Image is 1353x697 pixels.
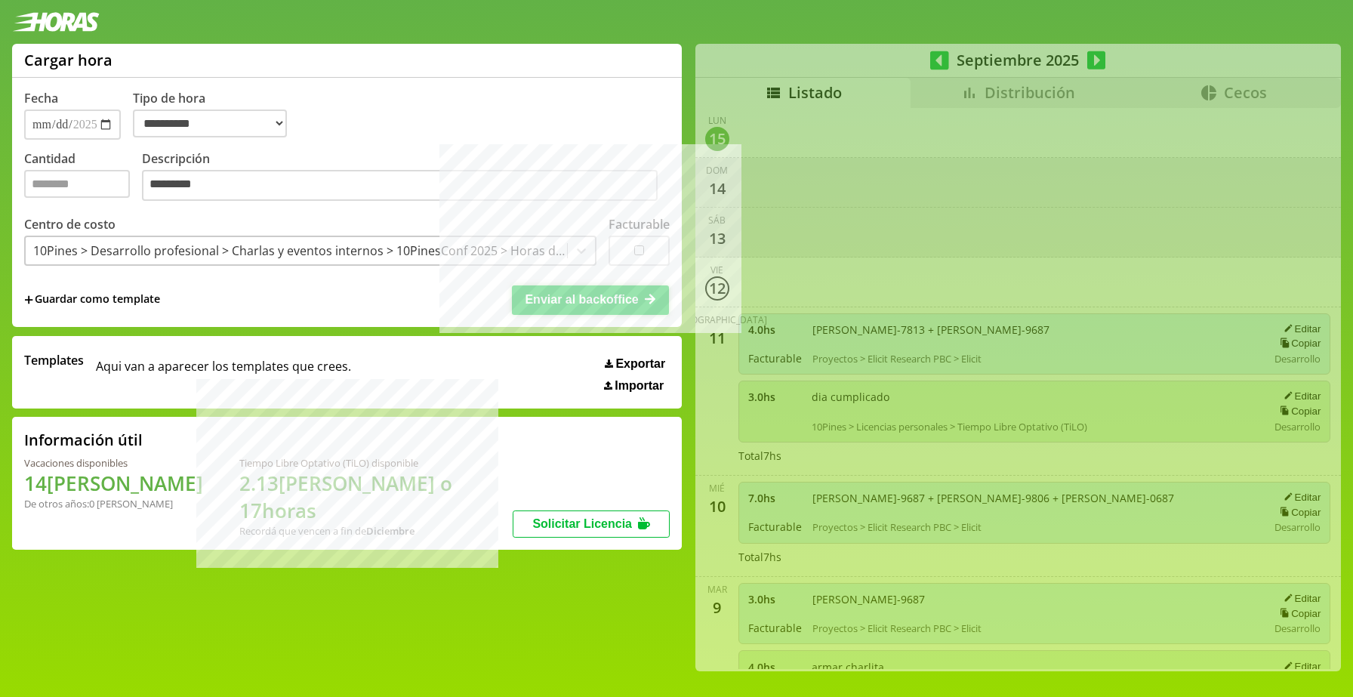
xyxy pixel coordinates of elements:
[532,517,632,530] span: Solicitar Licencia
[24,291,33,308] span: +
[133,109,287,137] select: Tipo de hora
[142,150,670,205] label: Descripción
[24,291,160,308] span: +Guardar como template
[24,90,58,106] label: Fecha
[24,216,116,233] label: Centro de costo
[615,357,665,371] span: Exportar
[366,524,415,538] b: Diciembre
[600,356,670,372] button: Exportar
[142,170,658,202] textarea: Descripción
[96,352,351,393] span: Aqui van a aparecer los templates que crees.
[615,379,664,393] span: Importar
[24,456,203,470] div: Vacaciones disponibles
[609,216,670,233] label: Facturable
[24,497,203,510] div: De otros años: 0 [PERSON_NAME]
[239,524,513,538] div: Recordá que vencen a fin de
[24,470,203,497] h1: 14 [PERSON_NAME]
[239,456,513,470] div: Tiempo Libre Optativo (TiLO) disponible
[24,150,142,205] label: Cantidad
[24,50,112,70] h1: Cargar hora
[24,430,143,450] h2: Información útil
[12,12,100,32] img: logotipo
[512,285,669,314] button: Enviar al backoffice
[24,352,84,369] span: Templates
[133,90,299,140] label: Tipo de hora
[33,242,569,259] div: 10Pines > Desarrollo profesional > Charlas y eventos internos > 10PinesConf 2025 > Horas de la co...
[513,510,670,538] button: Solicitar Licencia
[239,470,513,524] h1: 2.13 [PERSON_NAME] o 17 horas
[525,293,638,306] span: Enviar al backoffice
[24,170,130,198] input: Cantidad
